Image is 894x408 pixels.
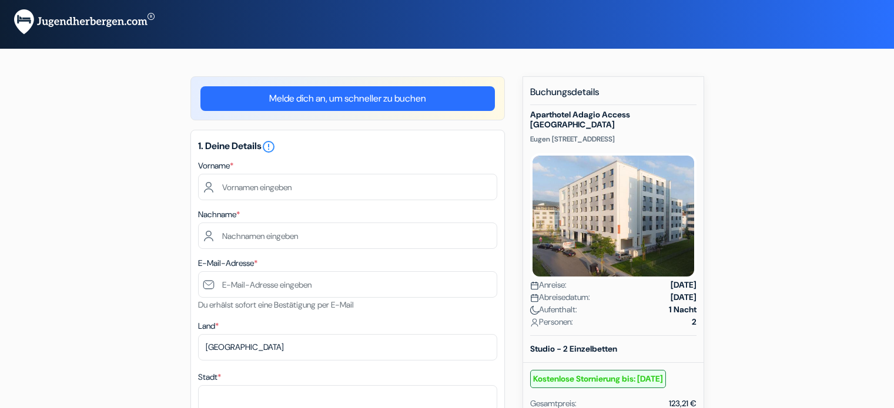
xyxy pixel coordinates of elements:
[669,304,697,316] strong: 1 Nacht
[198,371,221,383] label: Stadt
[530,281,539,290] img: calendar.svg
[198,257,257,269] label: E-Mail-Adresse
[198,320,219,332] label: Land
[198,299,354,310] small: Du erhälst sofort eine Bestätigung per E-Mail
[198,140,497,154] h5: 1. Deine Details
[530,318,539,327] img: user_icon.svg
[530,294,539,302] img: calendar.svg
[671,291,697,304] strong: [DATE]
[198,271,497,298] input: E-Mail-Adresse eingeben
[530,279,567,291] span: Anreise:
[530,86,697,105] h5: Buchungsdetails
[14,9,155,35] img: Jugendherbergen.com
[198,208,240,221] label: Nachname
[692,316,697,328] strong: 2
[262,140,276,152] a: error_outline
[530,343,617,354] b: Studio - 2 Einzelbetten
[530,291,590,304] span: Abreisedatum:
[200,86,495,111] a: Melde dich an, um schneller zu buchen
[262,140,276,154] i: error_outline
[671,279,697,291] strong: [DATE]
[530,370,666,388] small: Kostenlose Stornierung bis: [DATE]
[530,304,577,316] span: Aufenthalt:
[530,134,697,144] p: Eugen [STREET_ADDRESS]
[530,306,539,315] img: moon.svg
[530,316,573,328] span: Personen:
[530,110,697,130] h5: Aparthotel Adagio Access [GEOGRAPHIC_DATA]
[198,222,497,249] input: Nachnamen eingeben
[198,174,497,200] input: Vornamen eingeben
[198,160,233,172] label: Vorname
